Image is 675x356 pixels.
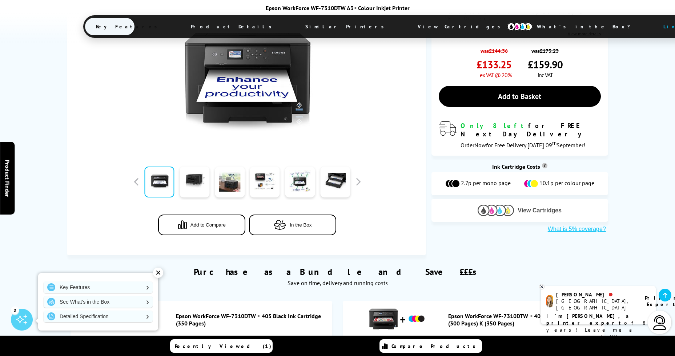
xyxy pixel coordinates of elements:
[526,18,648,35] span: What’s in the Box?
[176,7,318,149] img: Epson WorkForce WF-7310DTW
[294,18,399,35] span: Similar Printers
[407,17,518,36] span: View Cartridges
[539,179,594,188] span: 10.1p per colour page
[170,339,273,353] a: Recently Viewed (1)
[190,222,226,228] span: Add to Compare
[431,163,608,170] div: Ink Cartridge Costs
[461,121,601,138] div: for FREE Next Day Delivery
[540,47,559,54] strike: £173.23
[44,311,153,322] a: Detailed Specification
[477,58,511,71] span: £133.25
[290,222,312,228] span: In the Box
[546,313,631,326] b: I'm [PERSON_NAME], a printer expert
[76,279,599,287] div: Save on time, delivery and running costs
[83,4,592,12] div: Epson WorkForce WF-7310DTW A3+ Colour Inkjet Printer
[461,121,528,130] span: Only 8 left
[546,295,553,308] img: amy-livechat.png
[489,47,508,54] strike: £144.36
[528,44,563,54] span: was
[175,343,272,349] span: Recently Viewed (1)
[528,58,563,71] span: £159.90
[546,225,608,233] button: What is 5% coverage?
[480,71,511,79] span: ex VAT @ 20%
[461,141,585,149] span: Order for Free Delivery [DATE] 09 September!
[477,44,511,54] span: was
[44,296,153,308] a: See What's in the Box
[44,281,153,293] a: Key Features
[439,121,601,148] div: modal_delivery
[407,310,426,328] img: Epson WorkForce WF-7310DTW + 405 Ink Multipack CMY (300 Pages) K (350 Pages)
[249,215,336,235] button: In the Box
[478,205,514,216] img: Cartridges
[538,71,553,79] span: inc VAT
[507,23,533,31] img: cmyk-icon.svg
[180,18,286,35] span: Product Details
[546,313,650,347] p: of 8 years! Leave me a message and I'll respond ASAP
[556,298,636,311] div: [GEOGRAPHIC_DATA], [GEOGRAPHIC_DATA]
[448,312,601,327] a: Epson WorkForce WF-7310DTW + 405 Ink Multipack CMY (300 Pages) K (350 Pages)
[461,179,511,188] span: 2.7p per mono page
[474,141,486,149] span: Now
[391,343,479,349] span: Compare Products
[542,163,547,168] sup: Cost per page
[158,215,245,235] button: Add to Compare
[85,18,172,35] span: Key Features
[437,204,603,216] button: View Cartridges
[11,306,19,314] div: 2
[439,86,601,107] a: Add to Basket
[552,140,557,147] sup: th
[369,304,398,333] img: Epson WorkForce WF-7310DTW + 405 Ink Multipack CMY (300 Pages) K (350 Pages)
[4,159,11,197] span: Product Finder
[518,207,562,214] span: View Cartridges
[176,312,329,327] a: Epson WorkForce WF-7310DTW + 405 Black Ink Cartridge (350 Pages)
[379,339,482,353] a: Compare Products
[67,255,608,290] div: Purchase as a Bundle and Save £££s
[153,268,163,278] div: ✕
[652,315,667,330] img: user-headset-light.svg
[556,291,636,298] div: [PERSON_NAME]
